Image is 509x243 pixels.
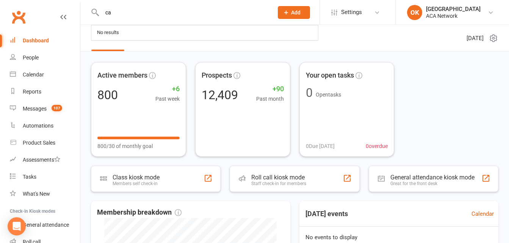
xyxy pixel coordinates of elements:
button: Add [278,6,310,19]
input: Search... [100,7,268,18]
div: Roll call kiosk mode [251,174,306,181]
a: Tasks [10,168,80,185]
a: Product Sales [10,134,80,151]
span: Add [291,9,301,16]
span: Prospects [202,70,232,81]
div: People [23,55,39,61]
span: 0 overdue [366,142,388,150]
div: Class kiosk mode [113,174,160,181]
a: People [10,49,80,66]
span: 800/30 of monthly goal [97,142,153,150]
a: General attendance kiosk mode [10,217,80,234]
span: Settings [341,4,362,21]
div: Messages [23,106,47,112]
span: 0 Due [DATE] [306,142,335,150]
div: Automations [23,123,53,129]
a: What's New [10,185,80,202]
div: Members self check-in [113,181,160,186]
div: No results [95,27,121,38]
div: Great for the front desk [390,181,475,186]
a: Reports [10,83,80,100]
a: Calendar [10,66,80,83]
div: ACA Network [426,12,481,19]
div: Tasks [23,174,36,180]
div: What's New [23,191,50,197]
h3: [DATE] events [299,207,354,221]
a: Messages 107 [10,100,80,117]
div: Calendar [23,72,44,78]
div: [GEOGRAPHIC_DATA] [426,6,481,12]
span: [DATE] [467,34,484,43]
span: +90 [256,84,284,95]
div: Staff check-in for members [251,181,306,186]
a: Calendar [471,209,494,218]
div: 0 [306,87,313,99]
div: Reports [23,89,41,95]
span: Past week [155,95,180,103]
span: Active members [97,70,147,81]
span: 107 [52,105,62,111]
div: Product Sales [23,140,55,146]
div: General attendance [23,222,69,228]
div: Dashboard [23,37,49,44]
span: Open tasks [316,92,341,98]
div: 12,409 [202,89,238,101]
div: General attendance kiosk mode [390,174,475,181]
a: Assessments [10,151,80,168]
span: Membership breakdown [97,207,182,218]
a: Clubworx [9,8,28,26]
span: +6 [155,84,180,95]
a: Dashboard [10,32,80,49]
span: Your open tasks [306,70,354,81]
div: Assessments [23,157,60,163]
div: 800 [97,89,118,101]
div: OK [407,5,422,20]
div: Open Intercom Messenger [8,217,26,235]
span: Past month [256,95,284,103]
a: Automations [10,117,80,134]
